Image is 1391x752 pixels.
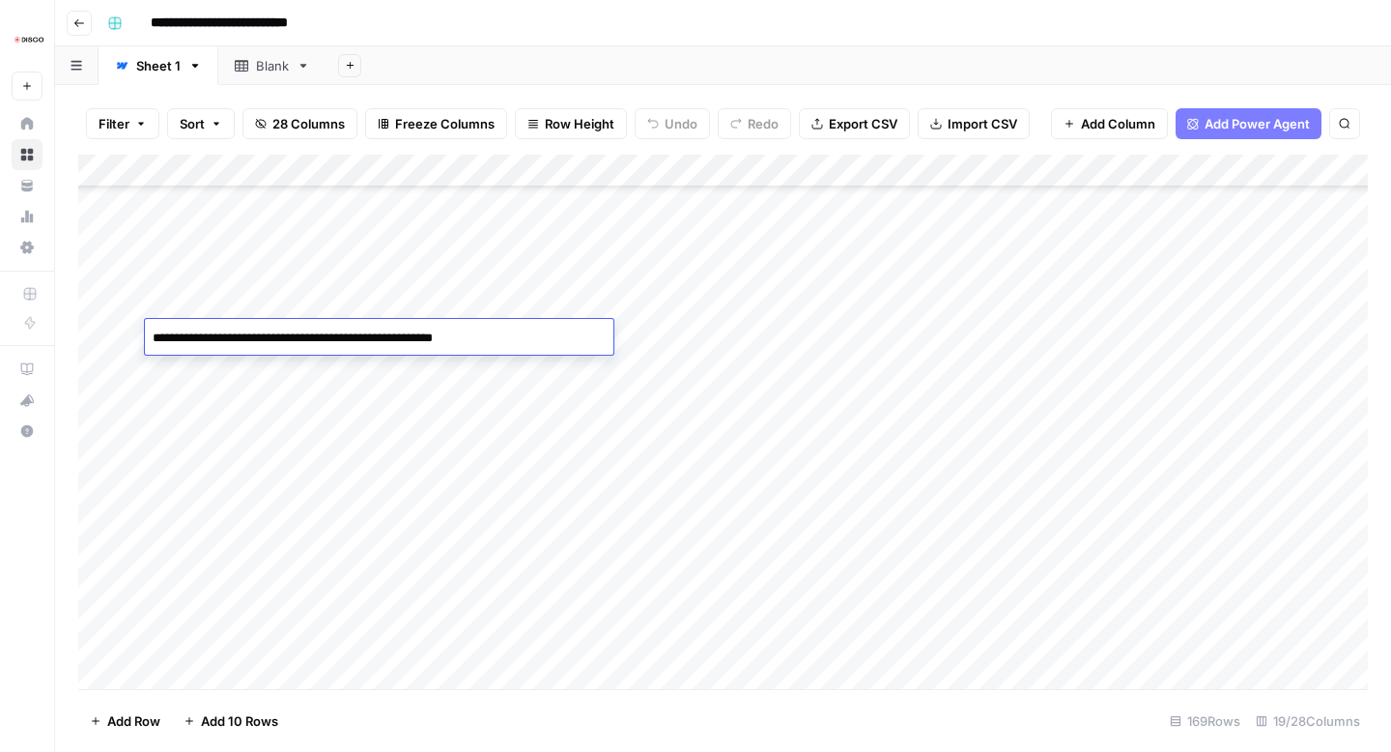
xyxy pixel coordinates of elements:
[12,108,43,139] a: Home
[1162,706,1248,737] div: 169 Rows
[395,114,495,133] span: Freeze Columns
[167,108,235,139] button: Sort
[665,114,697,133] span: Undo
[948,114,1017,133] span: Import CSV
[13,386,42,415] div: What's new?
[242,108,357,139] button: 28 Columns
[718,108,791,139] button: Redo
[1205,114,1310,133] span: Add Power Agent
[12,232,43,263] a: Settings
[78,706,172,737] button: Add Row
[12,22,46,57] img: Disco Logo
[201,711,278,731] span: Add 10 Rows
[12,354,43,385] a: AirOps Academy
[107,711,160,731] span: Add Row
[12,416,43,447] button: Help + Support
[635,108,710,139] button: Undo
[918,108,1030,139] button: Import CSV
[12,201,43,232] a: Usage
[1248,706,1368,737] div: 19/28 Columns
[99,114,129,133] span: Filter
[748,114,779,133] span: Redo
[12,385,43,416] button: What's new?
[1081,114,1155,133] span: Add Column
[86,108,159,139] button: Filter
[515,108,627,139] button: Row Height
[272,114,345,133] span: 28 Columns
[172,706,290,737] button: Add 10 Rows
[218,46,326,85] a: Blank
[256,56,289,75] div: Blank
[136,56,181,75] div: Sheet 1
[180,114,205,133] span: Sort
[12,15,43,64] button: Workspace: Disco
[1176,108,1321,139] button: Add Power Agent
[1051,108,1168,139] button: Add Column
[829,114,897,133] span: Export CSV
[12,139,43,170] a: Browse
[12,170,43,201] a: Your Data
[99,46,218,85] a: Sheet 1
[545,114,614,133] span: Row Height
[365,108,507,139] button: Freeze Columns
[799,108,910,139] button: Export CSV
